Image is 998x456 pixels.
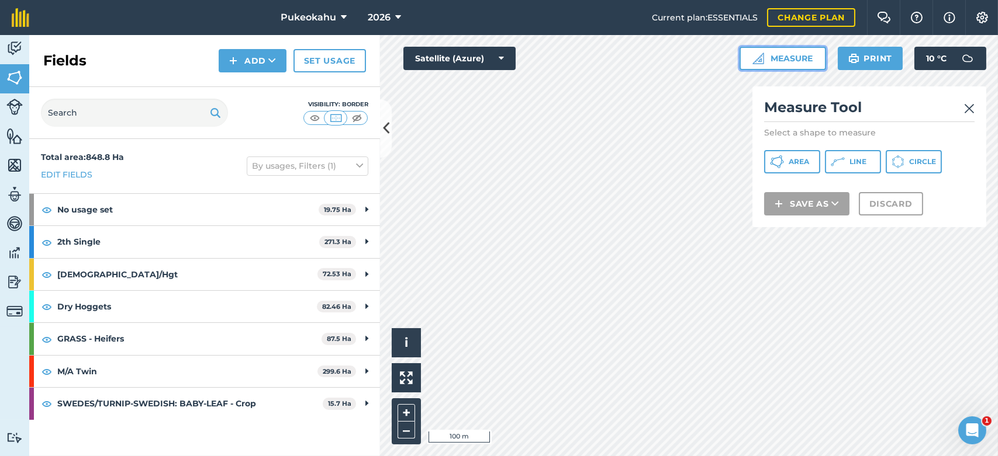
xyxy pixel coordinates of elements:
[57,226,319,257] strong: 2th Single
[29,323,380,354] div: GRASS - Heifers87.5 Ha
[57,194,319,225] strong: No usage set
[29,259,380,290] div: [DEMOGRAPHIC_DATA]/Hgt72.53 Ha
[29,226,380,257] div: 2th Single271.3 Ha
[914,47,986,70] button: 10 °C
[29,194,380,225] div: No usage set19.75 Ha
[775,197,783,211] img: svg+xml;base64,PHN2ZyB4bWxucz0iaHR0cDovL3d3dy53My5vcmcvMjAwMC9zdmciIHdpZHRoPSIxNCIgaGVpZ2h0PSIyNC...
[324,238,351,246] strong: 271.3 Ha
[42,267,52,281] img: svg+xml;base64,PHN2ZyB4bWxucz0iaHR0cDovL3d3dy53My5vcmcvMjAwMC9zdmciIHdpZHRoPSIxOCIgaGVpZ2h0PSIyNC...
[767,8,855,27] a: Change plan
[764,150,820,173] button: Area
[6,40,23,57] img: svg+xml;base64,PD94bWwgdmVyc2lvbj0iMS4wIiBlbmNvZGluZz0idXRmLTgiPz4KPCEtLSBHZW5lcmF0b3I6IEFkb2JlIE...
[6,273,23,291] img: svg+xml;base64,PD94bWwgdmVyc2lvbj0iMS4wIiBlbmNvZGluZz0idXRmLTgiPz4KPCEtLSBHZW5lcmF0b3I6IEFkb2JlIE...
[6,69,23,86] img: svg+xml;base64,PHN2ZyB4bWxucz0iaHR0cDovL3d3dy53My5vcmcvMjAwMC9zdmciIHdpZHRoPSI1NiIgaGVpZ2h0PSI2MC...
[849,157,866,166] span: Line
[293,49,366,72] a: Set usage
[323,270,351,278] strong: 72.53 Ha
[740,47,826,70] button: Measure
[926,47,947,70] span: 10 ° C
[219,49,286,72] button: Add
[43,51,87,70] h2: Fields
[323,367,351,375] strong: 299.6 Ha
[57,291,317,322] strong: Dry Hoggets
[29,356,380,387] div: M/A Twin299.6 Ha
[956,47,979,70] img: svg+xml;base64,PD94bWwgdmVyc2lvbj0iMS4wIiBlbmNvZGluZz0idXRmLTgiPz4KPCEtLSBHZW5lcmF0b3I6IEFkb2JlIE...
[6,303,23,319] img: svg+xml;base64,PD94bWwgdmVyc2lvbj0iMS4wIiBlbmNvZGluZz0idXRmLTgiPz4KPCEtLSBHZW5lcmF0b3I6IEFkb2JlIE...
[6,99,23,115] img: svg+xml;base64,PD94bWwgdmVyc2lvbj0iMS4wIiBlbmNvZGluZz0idXRmLTgiPz4KPCEtLSBHZW5lcmF0b3I6IEFkb2JlIE...
[825,150,881,173] button: Line
[42,235,52,249] img: svg+xml;base64,PHN2ZyB4bWxucz0iaHR0cDovL3d3dy53My5vcmcvMjAwMC9zdmciIHdpZHRoPSIxOCIgaGVpZ2h0PSIyNC...
[41,168,92,181] a: Edit fields
[400,371,413,384] img: Four arrows, one pointing top left, one top right, one bottom right and the last bottom left
[6,244,23,262] img: svg+xml;base64,PD94bWwgdmVyc2lvbj0iMS4wIiBlbmNvZGluZz0idXRmLTgiPz4KPCEtLSBHZW5lcmF0b3I6IEFkb2JlIE...
[6,215,23,232] img: svg+xml;base64,PD94bWwgdmVyc2lvbj0iMS4wIiBlbmNvZGluZz0idXRmLTgiPz4KPCEtLSBHZW5lcmF0b3I6IEFkb2JlIE...
[958,416,986,444] iframe: Intercom live chat
[29,388,380,419] div: SWEDES/TURNIP-SWEDISH: BABY-LEAF - Crop15.7 Ha
[838,47,903,70] button: Print
[6,156,23,174] img: svg+xml;base64,PHN2ZyB4bWxucz0iaHR0cDovL3d3dy53My5vcmcvMjAwMC9zdmciIHdpZHRoPSI1NiIgaGVpZ2h0PSI2MC...
[982,416,992,426] span: 1
[42,332,52,346] img: svg+xml;base64,PHN2ZyB4bWxucz0iaHR0cDovL3d3dy53My5vcmcvMjAwMC9zdmciIHdpZHRoPSIxOCIgaGVpZ2h0PSIyNC...
[247,156,368,175] button: By usages, Filters (1)
[329,112,343,124] img: svg+xml;base64,PHN2ZyB4bWxucz0iaHR0cDovL3d3dy53My5vcmcvMjAwMC9zdmciIHdpZHRoPSI1MCIgaGVpZ2h0PSI0MC...
[281,11,336,25] span: Pukeokahu
[910,12,924,23] img: A question mark icon
[327,335,351,343] strong: 87.5 Ha
[29,291,380,322] div: Dry Hoggets82.46 Ha
[350,112,364,124] img: svg+xml;base64,PHN2ZyB4bWxucz0iaHR0cDovL3d3dy53My5vcmcvMjAwMC9zdmciIHdpZHRoPSI1MCIgaGVpZ2h0PSI0MC...
[368,11,391,25] span: 2026
[42,396,52,410] img: svg+xml;base64,PHN2ZyB4bWxucz0iaHR0cDovL3d3dy53My5vcmcvMjAwMC9zdmciIHdpZHRoPSIxOCIgaGVpZ2h0PSIyNC...
[964,102,975,116] img: svg+xml;base64,PHN2ZyB4bWxucz0iaHR0cDovL3d3dy53My5vcmcvMjAwMC9zdmciIHdpZHRoPSIyMiIgaGVpZ2h0PSIzMC...
[41,99,228,127] input: Search
[405,335,408,350] span: i
[944,11,955,25] img: svg+xml;base64,PHN2ZyB4bWxucz0iaHR0cDovL3d3dy53My5vcmcvMjAwMC9zdmciIHdpZHRoPSIxNyIgaGVpZ2h0PSIxNy...
[42,203,52,217] img: svg+xml;base64,PHN2ZyB4bWxucz0iaHR0cDovL3d3dy53My5vcmcvMjAwMC9zdmciIHdpZHRoPSIxOCIgaGVpZ2h0PSIyNC...
[42,300,52,314] img: svg+xml;base64,PHN2ZyB4bWxucz0iaHR0cDovL3d3dy53My5vcmcvMjAwMC9zdmciIHdpZHRoPSIxOCIgaGVpZ2h0PSIyNC...
[909,157,936,166] span: Circle
[764,98,975,122] h2: Measure Tool
[859,192,923,215] button: Discard
[848,51,859,65] img: svg+xml;base64,PHN2ZyB4bWxucz0iaHR0cDovL3d3dy53My5vcmcvMjAwMC9zdmciIHdpZHRoPSIxOSIgaGVpZ2h0PSIyNC...
[886,150,942,173] button: Circle
[764,127,975,138] p: Select a shape to measure
[877,12,891,23] img: Two speech bubbles overlapping with the left bubble in the forefront
[789,157,809,166] span: Area
[6,432,23,443] img: svg+xml;base64,PD94bWwgdmVyc2lvbj0iMS4wIiBlbmNvZGluZz0idXRmLTgiPz4KPCEtLSBHZW5lcmF0b3I6IEFkb2JlIE...
[308,112,322,124] img: svg+xml;base64,PHN2ZyB4bWxucz0iaHR0cDovL3d3dy53My5vcmcvMjAwMC9zdmciIHdpZHRoPSI1MCIgaGVpZ2h0PSI0MC...
[6,186,23,203] img: svg+xml;base64,PD94bWwgdmVyc2lvbj0iMS4wIiBlbmNvZGluZz0idXRmLTgiPz4KPCEtLSBHZW5lcmF0b3I6IEFkb2JlIE...
[57,356,317,387] strong: M/A Twin
[57,388,323,419] strong: SWEDES/TURNIP-SWEDISH: BABY-LEAF - Crop
[229,54,237,68] img: svg+xml;base64,PHN2ZyB4bWxucz0iaHR0cDovL3d3dy53My5vcmcvMjAwMC9zdmciIHdpZHRoPSIxNCIgaGVpZ2h0PSIyNC...
[57,259,317,290] strong: [DEMOGRAPHIC_DATA]/Hgt
[210,106,221,120] img: svg+xml;base64,PHN2ZyB4bWxucz0iaHR0cDovL3d3dy53My5vcmcvMjAwMC9zdmciIHdpZHRoPSIxOSIgaGVpZ2h0PSIyNC...
[322,302,351,311] strong: 82.46 Ha
[764,192,849,215] button: Save as
[328,399,351,408] strong: 15.7 Ha
[57,323,322,354] strong: GRASS - Heifers
[652,11,758,24] span: Current plan : ESSENTIALS
[41,152,124,162] strong: Total area : 848.8 Ha
[403,47,516,70] button: Satellite (Azure)
[398,404,415,422] button: +
[6,127,23,145] img: svg+xml;base64,PHN2ZyB4bWxucz0iaHR0cDovL3d3dy53My5vcmcvMjAwMC9zdmciIHdpZHRoPSI1NiIgaGVpZ2h0PSI2MC...
[303,100,368,109] div: Visibility: Border
[42,364,52,378] img: svg+xml;base64,PHN2ZyB4bWxucz0iaHR0cDovL3d3dy53My5vcmcvMjAwMC9zdmciIHdpZHRoPSIxOCIgaGVpZ2h0PSIyNC...
[324,206,351,214] strong: 19.75 Ha
[975,12,989,23] img: A cog icon
[12,8,29,27] img: fieldmargin Logo
[752,53,764,64] img: Ruler icon
[398,422,415,438] button: –
[392,328,421,357] button: i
